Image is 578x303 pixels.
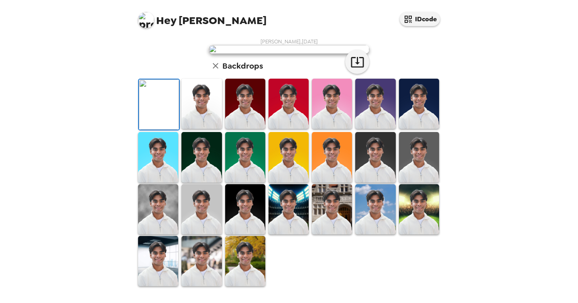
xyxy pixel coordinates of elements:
[400,12,440,26] button: IDcode
[138,12,154,28] img: profile pic
[222,59,263,72] h6: Backdrops
[209,45,369,54] img: user
[261,38,318,45] span: [PERSON_NAME] , [DATE]
[138,8,267,26] span: [PERSON_NAME]
[139,79,179,130] img: Original
[156,13,176,28] span: Hey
